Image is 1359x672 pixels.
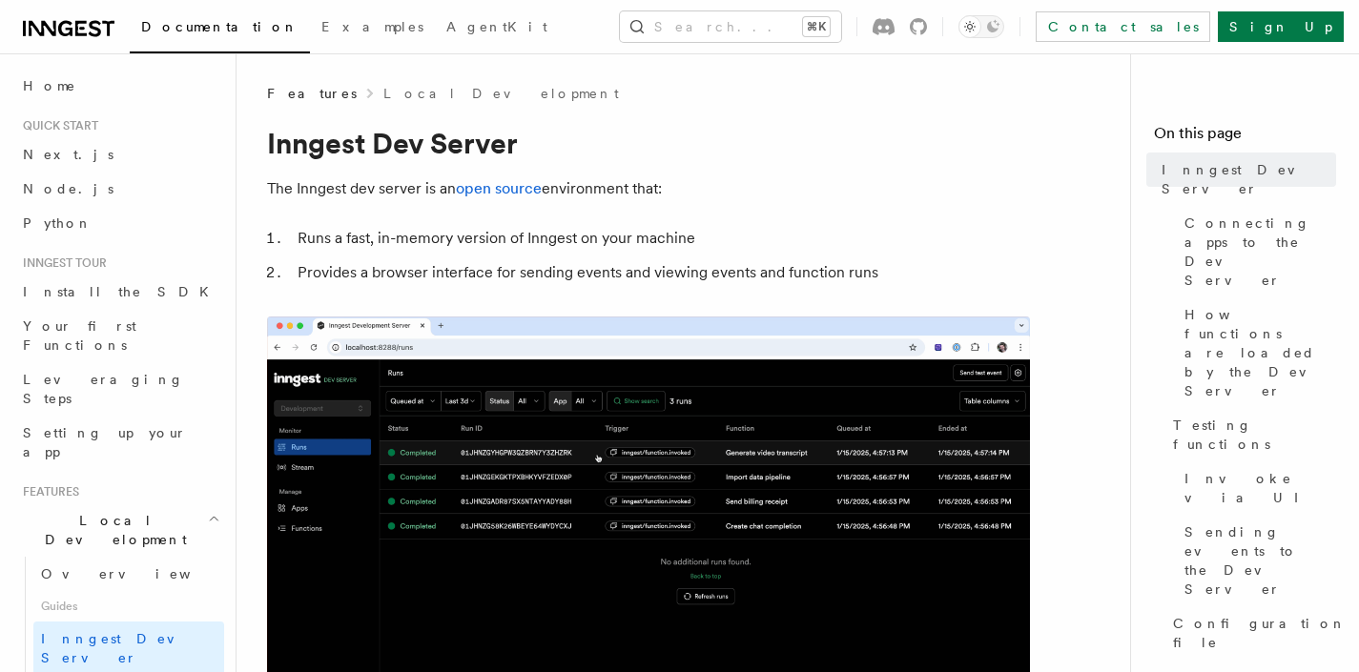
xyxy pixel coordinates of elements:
[15,206,224,240] a: Python
[1154,122,1336,153] h4: On this page
[958,15,1004,38] button: Toggle dark mode
[41,631,204,665] span: Inngest Dev Server
[1162,160,1336,198] span: Inngest Dev Server
[23,318,136,353] span: Your first Functions
[15,118,98,133] span: Quick start
[446,19,547,34] span: AgentKit
[1177,461,1336,515] a: Invoke via UI
[23,147,113,162] span: Next.js
[292,259,1030,286] li: Provides a browser interface for sending events and viewing events and function runs
[15,275,224,309] a: Install the SDK
[15,172,224,206] a: Node.js
[23,181,113,196] span: Node.js
[321,19,423,34] span: Examples
[141,19,299,34] span: Documentation
[383,84,619,103] a: Local Development
[15,69,224,103] a: Home
[1184,214,1336,290] span: Connecting apps to the Dev Server
[1173,416,1336,454] span: Testing functions
[1177,515,1336,606] a: Sending events to the Dev Server
[267,126,1030,160] h1: Inngest Dev Server
[456,179,542,197] a: open source
[1154,153,1336,206] a: Inngest Dev Server
[1184,522,1336,599] span: Sending events to the Dev Server
[620,11,841,42] button: Search...⌘K
[33,557,224,591] a: Overview
[23,425,187,459] span: Setting up your app
[15,362,224,416] a: Leveraging Steps
[15,511,208,549] span: Local Development
[1184,305,1336,400] span: How functions are loaded by the Dev Server
[15,309,224,362] a: Your first Functions
[23,215,93,231] span: Python
[130,6,310,53] a: Documentation
[33,591,224,621] span: Guides
[23,372,184,406] span: Leveraging Steps
[1177,206,1336,297] a: Connecting apps to the Dev Server
[1184,469,1336,507] span: Invoke via UI
[1173,614,1347,652] span: Configuration file
[267,175,1030,202] p: The Inngest dev server is an environment that:
[1177,297,1336,408] a: How functions are loaded by the Dev Server
[1218,11,1344,42] a: Sign Up
[310,6,435,51] a: Examples
[15,484,79,499] span: Features
[267,84,357,103] span: Features
[15,503,224,557] button: Local Development
[15,255,107,271] span: Inngest tour
[1165,408,1336,461] a: Testing functions
[23,284,220,299] span: Install the SDK
[1036,11,1210,42] a: Contact sales
[41,566,237,581] span: Overview
[292,225,1030,252] li: Runs a fast, in-memory version of Inngest on your machine
[23,76,76,95] span: Home
[435,6,559,51] a: AgentKit
[803,17,830,36] kbd: ⌘K
[15,137,224,172] a: Next.js
[1165,606,1336,660] a: Configuration file
[15,416,224,469] a: Setting up your app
